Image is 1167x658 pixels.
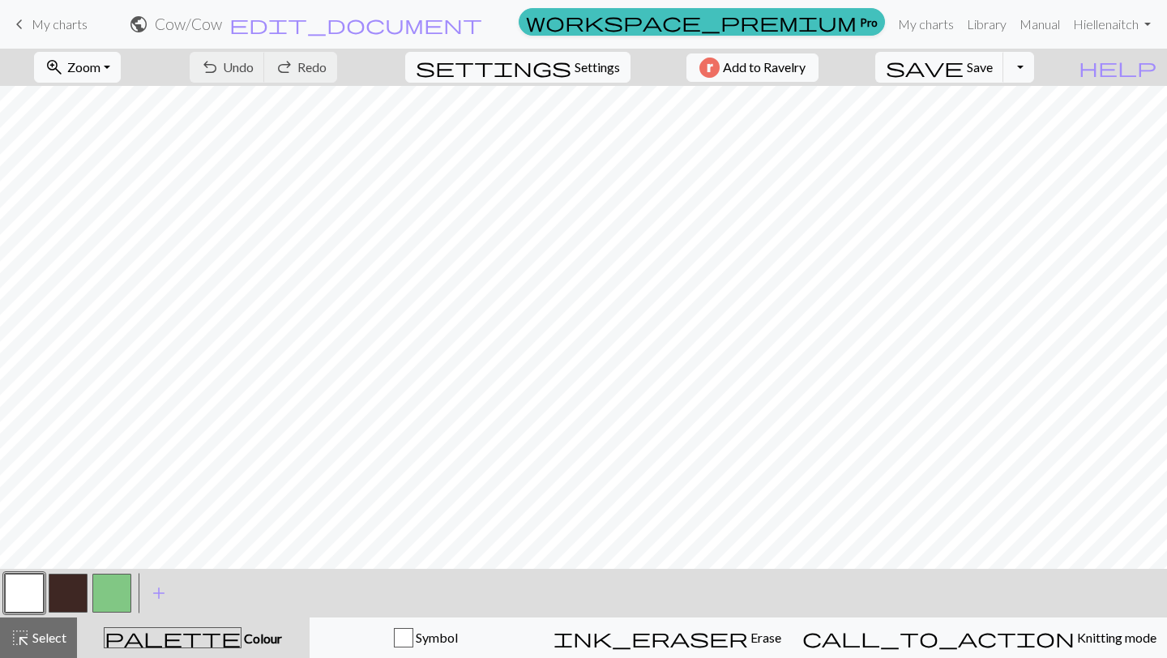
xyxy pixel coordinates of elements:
[1067,8,1157,41] a: Hiellenaitch
[105,626,241,649] span: palette
[10,13,29,36] span: keyboard_arrow_left
[129,13,148,36] span: public
[45,56,64,79] span: zoom_in
[416,58,571,77] i: Settings
[886,56,964,79] span: save
[10,11,88,38] a: My charts
[1013,8,1067,41] a: Manual
[310,617,543,658] button: Symbol
[1075,630,1156,645] span: Knitting mode
[1079,56,1156,79] span: help
[960,8,1013,41] a: Library
[34,52,121,83] button: Zoom
[416,56,571,79] span: settings
[229,13,482,36] span: edit_document
[575,58,620,77] span: Settings
[11,626,30,649] span: highlight_alt
[699,58,720,78] img: Ravelry
[875,52,1004,83] button: Save
[413,630,458,645] span: Symbol
[149,582,169,605] span: add
[792,617,1167,658] button: Knitting mode
[242,630,282,646] span: Colour
[891,8,960,41] a: My charts
[32,16,88,32] span: My charts
[30,630,66,645] span: Select
[77,617,310,658] button: Colour
[519,8,885,36] a: Pro
[723,58,806,78] span: Add to Ravelry
[748,630,781,645] span: Erase
[967,59,993,75] span: Save
[686,53,819,82] button: Add to Ravelry
[802,626,1075,649] span: call_to_action
[405,52,631,83] button: SettingsSettings
[67,59,100,75] span: Zoom
[543,617,792,658] button: Erase
[554,626,748,649] span: ink_eraser
[155,15,222,33] h2: Cow / Cow
[526,11,857,33] span: workspace_premium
